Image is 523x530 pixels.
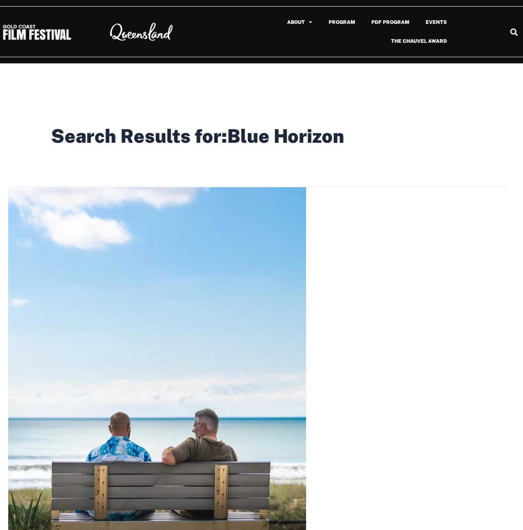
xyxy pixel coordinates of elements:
[51,123,472,149] h1: Search Results for:
[417,13,455,32] a: Events
[279,13,320,32] a: About
[507,26,521,39] div: Search
[227,125,344,147] span: Blue Horizon
[233,13,455,51] nav: Menu
[383,32,455,51] a: The Chauvel Award
[320,13,363,32] a: Program
[8,391,306,404] a: Read: BLUE HORIZON
[363,13,417,32] a: PDF Program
